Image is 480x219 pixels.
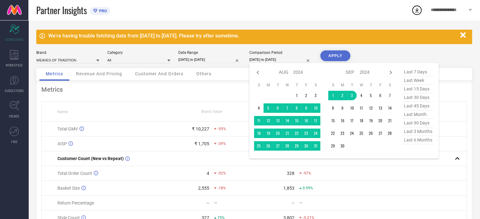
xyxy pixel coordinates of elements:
div: ₹ 1,705 [194,141,209,146]
td: Fri Aug 09 2024 [301,103,311,113]
span: WORKSPACE [6,63,23,67]
td: Fri Sep 27 2024 [376,129,385,138]
th: Sunday [328,83,338,88]
td: Thu Sep 05 2024 [366,91,376,100]
div: We're having trouble fetching data from [DATE] to [DATE]. Please try after sometime. [48,33,457,39]
span: last 45 days [402,102,434,110]
span: last 15 days [402,85,434,93]
td: Thu Sep 19 2024 [366,116,376,125]
span: Total GMV [57,126,78,131]
div: Comparison Period [249,50,312,55]
td: Sun Aug 04 2024 [254,103,264,113]
td: Sat Aug 10 2024 [311,103,320,113]
td: Tue Aug 27 2024 [273,141,282,151]
span: Metrics [46,71,63,76]
td: Fri Aug 16 2024 [301,116,311,125]
input: Select date range [178,56,241,63]
th: Friday [376,83,385,88]
th: Thursday [292,83,301,88]
th: Thursday [366,83,376,88]
span: last 3 months [402,127,434,136]
td: Mon Aug 12 2024 [264,116,273,125]
th: Tuesday [347,83,357,88]
th: Tuesday [273,83,282,88]
td: Mon Aug 05 2024 [264,103,273,113]
td: Sun Sep 08 2024 [328,103,338,113]
button: APPLY [320,50,350,61]
td: Tue Sep 03 2024 [347,91,357,100]
span: Customer Count (New vs Repeat) [57,156,124,161]
td: Sat Aug 03 2024 [311,91,320,100]
td: Sat Sep 21 2024 [385,116,394,125]
td: Wed Sep 11 2024 [357,103,366,113]
span: Total Order Count [57,171,92,176]
td: Thu Aug 29 2024 [292,141,301,151]
th: Saturday [311,83,320,88]
td: Sat Sep 14 2024 [385,103,394,113]
td: Wed Sep 18 2024 [357,116,366,125]
td: Wed Sep 04 2024 [357,91,366,100]
div: 4 [207,171,209,176]
td: Thu Sep 26 2024 [366,129,376,138]
span: Revenue And Pricing [76,71,122,76]
td: Mon Sep 16 2024 [338,116,347,125]
span: TRENDS [9,114,20,118]
th: Saturday [385,83,394,88]
span: -92% [217,171,226,176]
td: Thu Sep 12 2024 [366,103,376,113]
div: 1,853 [283,186,294,191]
span: 0.99% [303,186,313,190]
span: Brand Value [201,109,222,114]
td: Sat Sep 07 2024 [385,91,394,100]
span: last 30 days [402,93,434,102]
span: Partner Insights [36,4,87,17]
span: last week [402,76,434,85]
span: last 7 days [402,68,434,76]
td: Thu Aug 08 2024 [292,103,301,113]
div: Date Range [178,50,241,55]
div: Open download list [411,4,423,16]
td: Sat Sep 28 2024 [385,129,394,138]
td: Sun Sep 22 2024 [328,129,338,138]
span: last month [402,110,434,119]
td: Mon Sep 02 2024 [338,91,347,100]
td: Sun Aug 25 2024 [254,141,264,151]
div: 328 [287,171,294,176]
span: FWD [11,139,17,144]
span: -93% [217,127,226,131]
span: Name [57,110,68,114]
td: Wed Aug 14 2024 [282,116,292,125]
td: Tue Sep 10 2024 [347,103,357,113]
th: Wednesday [357,83,366,88]
td: Wed Sep 25 2024 [357,129,366,138]
span: last 90 days [402,119,434,127]
span: SCORECARDS [5,37,24,42]
td: Tue Aug 20 2024 [273,129,282,138]
span: SUGGESTIONS [5,88,24,93]
div: Brand [36,50,99,55]
span: Return Percentage [57,200,94,205]
span: -39% [217,141,226,146]
td: Wed Aug 21 2024 [282,129,292,138]
td: Mon Sep 23 2024 [338,129,347,138]
th: Wednesday [282,83,292,88]
input: Select comparison period [249,56,312,63]
td: Wed Aug 28 2024 [282,141,292,151]
div: — [214,201,254,205]
td: Fri Aug 23 2024 [301,129,311,138]
th: Sunday [254,83,264,88]
td: Sat Aug 17 2024 [311,116,320,125]
div: — [206,200,210,205]
span: -18% [217,186,226,190]
td: Sun Sep 01 2024 [328,91,338,100]
td: Sun Aug 11 2024 [254,116,264,125]
td: Fri Sep 20 2024 [376,116,385,125]
td: Mon Aug 26 2024 [264,141,273,151]
span: last 6 months [402,136,434,144]
span: Basket Size [57,186,80,191]
td: Tue Aug 06 2024 [273,103,282,113]
td: Fri Aug 30 2024 [301,141,311,151]
span: Customer And Orders [135,71,183,76]
td: Fri Sep 06 2024 [376,91,385,100]
td: Tue Sep 17 2024 [347,116,357,125]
